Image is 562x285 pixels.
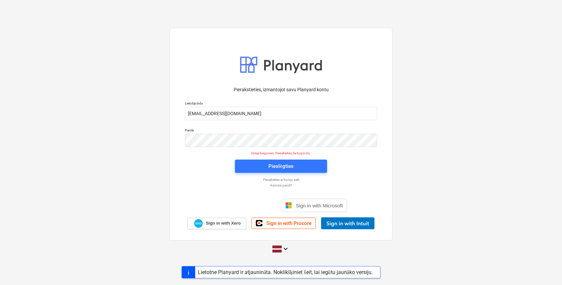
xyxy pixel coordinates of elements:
iframe: Sign in with Google Button [212,198,279,213]
p: Lietotājvārds [185,101,377,107]
div: Lietotne Planyard ir atjaunināta. Noklikšķiniet šeit, lai iegūtu jaunāko versiju. [198,269,373,275]
a: Aizmirsi paroli? [182,183,380,187]
p: Sesija beigusies. Piesakieties, lai turpinātu. [181,151,381,155]
button: Pieslēgties [235,160,327,173]
a: Sign in with Xero [188,218,247,229]
iframe: Chat Widget [529,253,562,285]
i: keyboard_arrow_down [282,245,290,253]
img: Microsoft logo [285,202,292,209]
span: Sign in with Microsoft [296,203,343,208]
img: Xero logo [194,219,203,228]
p: Parole [185,128,377,134]
input: Lietotājvārds [185,107,377,120]
div: Pieslēgties [268,162,294,171]
a: Piesakieties ar burvju saiti [182,178,380,182]
a: Sign in with Procore [252,218,316,229]
span: Sign in with Procore [266,220,311,226]
span: Sign in with Xero [206,220,241,226]
p: Pierakstieties, izmantojot savu Planyard kontu [185,86,377,93]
